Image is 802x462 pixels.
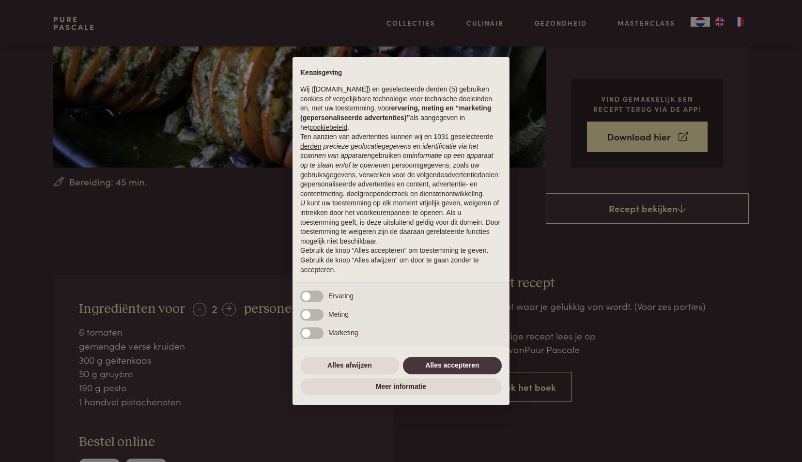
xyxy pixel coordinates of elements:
h2: Kennisgeving [300,69,502,77]
button: Alles accepteren [403,357,502,374]
em: informatie op een apparaat op te slaan en/of te openen [300,152,494,169]
button: Alles afwijzen [300,357,399,374]
button: advertentiedoelen [444,170,498,180]
p: Wij ([DOMAIN_NAME]) en geselecteerde derden (5) gebruiken cookies of vergelijkbare technologie vo... [300,85,502,132]
span: Marketing [328,329,358,337]
span: Ervaring [328,292,354,300]
em: precieze geolocatiegegevens en identificatie via het scannen van apparaten [300,142,478,160]
a: cookiebeleid [309,123,347,131]
p: Gebruik de knop “Alles accepteren” om toestemming te geven. Gebruik de knop “Alles afwijzen” om d... [300,246,502,275]
button: Meer informatie [300,378,502,396]
p: Ten aanzien van advertenties kunnen wij en 1031 geselecteerde gebruiken om en persoonsgegevens, z... [300,132,502,199]
p: U kunt uw toestemming op elk moment vrijelijk geven, weigeren of intrekken door het voorkeurenpan... [300,199,502,246]
strong: ervaring, meting en “marketing (gepersonaliseerde advertenties)” [300,104,491,122]
button: derden [300,142,322,152]
span: Meting [328,310,349,318]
